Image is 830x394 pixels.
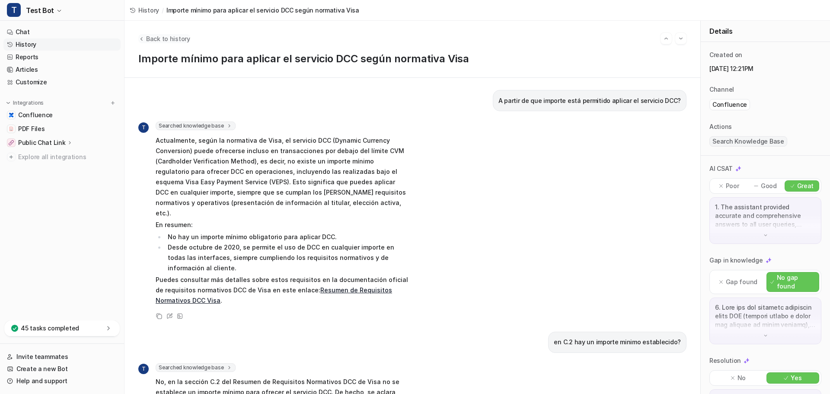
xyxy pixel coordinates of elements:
span: History [138,6,159,15]
p: Resolution [709,356,741,365]
span: Back to history [146,34,190,43]
a: PDF FilesPDF Files [3,123,121,135]
p: No gap found [777,273,815,291]
a: Create a new Bot [3,363,121,375]
p: 6. Lore ips dol sitametc adipiscin elits DOE (tempori utlabo e dolor mag aliquae ad minim veniamq... [715,303,816,329]
p: Integrations [13,99,44,106]
p: 45 tasks completed [21,324,79,333]
a: Articles [3,64,121,76]
span: Test Bot [26,4,54,16]
p: Gap in knowledge [709,256,763,265]
img: down-arrow [763,333,769,339]
p: Channel [709,85,734,94]
p: Confluence [712,100,747,109]
img: PDF Files [9,126,14,131]
span: Confluence [18,111,53,119]
span: Searched knowledge base [156,363,236,372]
img: menu_add.svg [110,100,116,106]
button: Integrations [3,99,46,107]
div: Details [701,21,830,42]
button: Go to previous session [661,33,672,44]
p: No [737,374,746,382]
span: Search Knowledge Base [709,136,787,147]
img: expand menu [5,100,11,106]
span: Searched knowledge base [156,122,236,130]
a: Explore all integrations [3,151,121,163]
a: Invite teammates [3,351,121,363]
p: Gap found [726,278,757,286]
p: Puedes consultar más detalles sobre estos requisitos en la documentación oficial de requisitos no... [156,275,409,306]
img: Previous session [663,35,669,42]
p: Great [797,182,814,190]
p: AI CSAT [709,164,733,173]
span: T [7,3,21,17]
li: Desde octubre de 2020, se permite el uso de DCC en cualquier importe en todas las interfaces, sie... [165,242,409,273]
a: History [130,6,159,15]
img: down-arrow [763,232,769,238]
p: Yes [791,374,801,382]
p: [DATE] 12:21PM [709,64,821,73]
img: Next session [678,35,684,42]
a: Reports [3,51,121,63]
a: Help and support [3,375,121,387]
span: Explore all integrations [18,150,117,164]
span: T [138,122,149,133]
a: ConfluenceConfluence [3,109,121,121]
p: Public Chat Link [18,138,66,147]
p: Actions [709,122,732,131]
p: Created on [709,51,742,59]
a: Chat [3,26,121,38]
p: en C.2 hay un importe minimo establecido? [554,337,681,347]
img: explore all integrations [7,153,16,161]
button: Go to next session [675,33,686,44]
span: Importe mínimo para aplicar el servicio DCC según normativa Visa [166,6,359,15]
button: Back to history [138,34,190,43]
li: No hay un importe mínimo obligatorio para aplicar DCC. [165,232,409,242]
span: T [138,364,149,374]
img: Confluence [9,112,14,118]
span: PDF Files [18,125,45,133]
p: A partir de que importe está permitido aplicar el servicio DCC? [498,96,681,106]
p: En resumen: [156,220,409,230]
p: Actualmente, según la normativa de Visa, el servicio DCC (Dynamic Currency Conversion) puede ofre... [156,135,409,218]
a: Customize [3,76,121,88]
p: 1. The assistant provided accurate and comprehensive answers to all user queries, directly addres... [715,203,816,229]
p: Good [761,182,777,190]
h1: Importe mínimo para aplicar el servicio DCC según normativa Visa [138,53,686,65]
span: / [162,6,164,15]
p: Poor [726,182,739,190]
img: Public Chat Link [9,140,14,145]
a: History [3,38,121,51]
